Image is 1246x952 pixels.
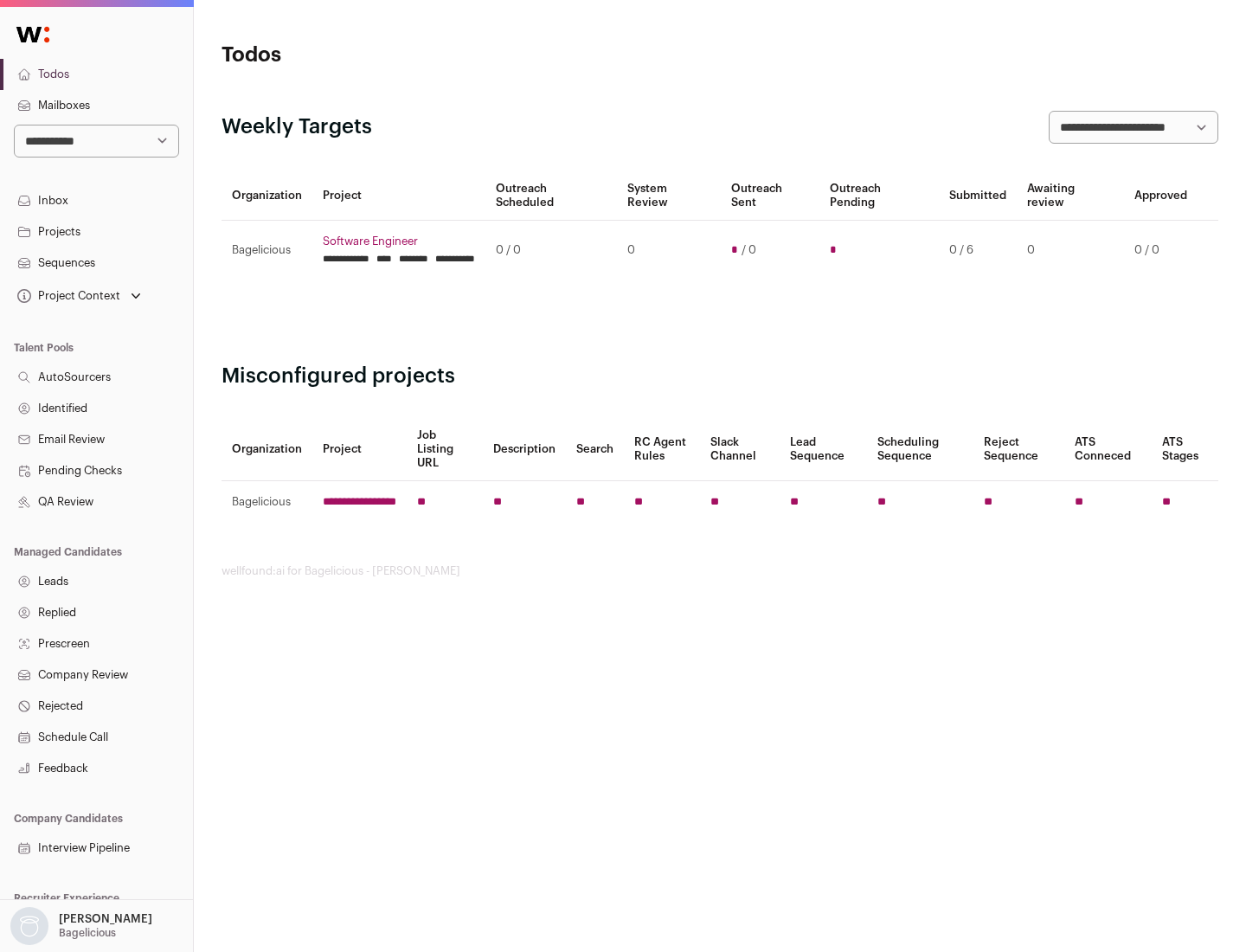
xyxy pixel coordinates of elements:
img: Wellfound [7,17,59,52]
td: Bagelicious [222,481,312,524]
td: 0 / 0 [1124,221,1198,280]
span: / 0 [742,243,756,257]
div: Project Context [14,289,120,303]
th: Scheduling Sequence [867,418,973,481]
h2: Misconfigured projects [222,363,1218,390]
th: Project [312,418,407,481]
th: Lead Sequence [780,418,867,481]
th: Outreach Sent [721,171,820,221]
button: Open dropdown [7,907,156,945]
td: 0 [617,221,720,280]
th: Approved [1124,171,1198,221]
td: 0 / 0 [485,221,617,280]
th: Awaiting review [1017,171,1124,221]
th: Submitted [939,171,1017,221]
th: Description [483,418,566,481]
a: Software Engineer [323,235,475,248]
th: ATS Conneced [1064,418,1151,481]
button: Open dropdown [14,284,145,308]
th: Reject Sequence [973,418,1065,481]
img: nopic.png [10,907,48,945]
h2: Weekly Targets [222,113,372,141]
p: [PERSON_NAME] [59,912,152,926]
th: Outreach Scheduled [485,171,617,221]
th: Search [566,418,624,481]
th: Outreach Pending [819,171,938,221]
footer: wellfound:ai for Bagelicious - [PERSON_NAME] [222,564,1218,578]
th: Project [312,171,485,221]
th: Job Listing URL [407,418,483,481]
td: Bagelicious [222,221,312,280]
th: RC Agent Rules [624,418,699,481]
th: System Review [617,171,720,221]
th: Slack Channel [700,418,780,481]
th: Organization [222,171,312,221]
td: 0 / 6 [939,221,1017,280]
th: ATS Stages [1152,418,1218,481]
p: Bagelicious [59,926,116,940]
h1: Todos [222,42,554,69]
td: 0 [1017,221,1124,280]
th: Organization [222,418,312,481]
